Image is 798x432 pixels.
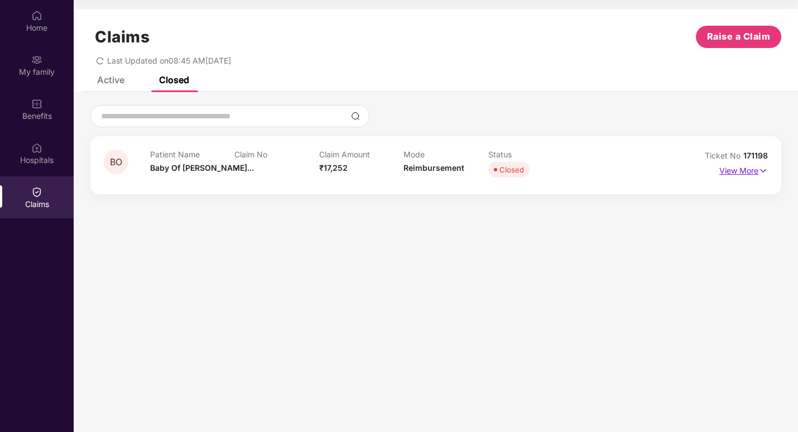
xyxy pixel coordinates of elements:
[95,27,150,46] h1: Claims
[159,74,189,85] div: Closed
[351,112,360,121] img: svg+xml;base64,PHN2ZyBpZD0iU2VhcmNoLTMyeDMyIiB4bWxucz0iaHR0cDovL3d3dy53My5vcmcvMjAwMC9zdmciIHdpZH...
[499,164,524,175] div: Closed
[107,56,231,65] span: Last Updated on 08:45 AM[DATE]
[719,162,768,177] p: View More
[319,150,404,159] p: Claim Amount
[743,151,768,160] span: 171198
[696,26,781,48] button: Raise a Claim
[234,163,238,172] span: -
[31,186,42,198] img: svg+xml;base64,PHN2ZyBpZD0iQ2xhaW0iIHhtbG5zPSJodHRwOi8vd3d3LnczLm9yZy8yMDAwL3N2ZyIgd2lkdGg9IjIwIi...
[319,163,348,172] span: ₹17,252
[758,165,768,177] img: svg+xml;base64,PHN2ZyB4bWxucz0iaHR0cDovL3d3dy53My5vcmcvMjAwMC9zdmciIHdpZHRoPSIxNyIgaGVpZ2h0PSIxNy...
[403,163,464,172] span: Reimbursement
[488,150,573,159] p: Status
[234,150,319,159] p: Claim No
[150,150,235,159] p: Patient Name
[31,10,42,21] img: svg+xml;base64,PHN2ZyBpZD0iSG9tZSIgeG1sbnM9Imh0dHA6Ly93d3cudzMub3JnLzIwMDAvc3ZnIiB3aWR0aD0iMjAiIG...
[31,142,42,153] img: svg+xml;base64,PHN2ZyBpZD0iSG9zcGl0YWxzIiB4bWxucz0iaHR0cDovL3d3dy53My5vcmcvMjAwMC9zdmciIHdpZHRoPS...
[707,30,771,44] span: Raise a Claim
[97,74,124,85] div: Active
[110,157,122,167] span: BO
[705,151,743,160] span: Ticket No
[403,150,488,159] p: Mode
[31,54,42,65] img: svg+xml;base64,PHN2ZyB3aWR0aD0iMjAiIGhlaWdodD0iMjAiIHZpZXdCb3g9IjAgMCAyMCAyMCIgZmlsbD0ibm9uZSIgeG...
[31,98,42,109] img: svg+xml;base64,PHN2ZyBpZD0iQmVuZWZpdHMiIHhtbG5zPSJodHRwOi8vd3d3LnczLm9yZy8yMDAwL3N2ZyIgd2lkdGg9Ij...
[96,56,104,65] span: redo
[150,163,254,172] span: Baby Of [PERSON_NAME]...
